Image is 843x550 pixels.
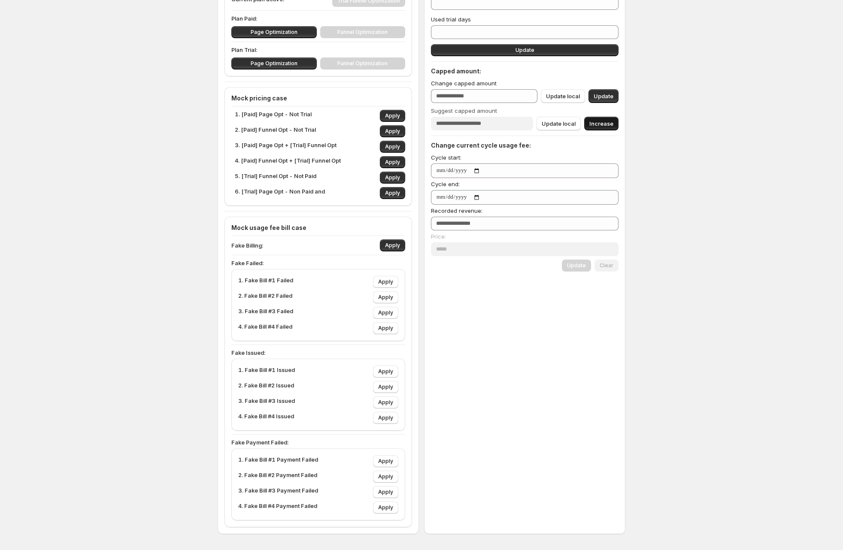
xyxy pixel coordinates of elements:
p: 1. [Paid] Page Opt - Not Trial [235,110,312,122]
span: Apply [378,504,393,511]
span: Increase [589,119,613,128]
p: 1. Fake Bill #1 Issued [238,366,295,378]
p: Plan Trial: [231,45,405,54]
span: Apply [378,309,393,316]
h4: Capped amount: [431,67,619,76]
p: 3. [Paid] Page Opt + [Trial] Funnel Opt [235,141,337,153]
p: 4. Fake Bill #4 Issued [238,412,294,424]
button: Update local [537,117,581,130]
span: Update [516,47,534,54]
span: Apply [378,294,393,301]
p: Plan Paid: [231,14,405,23]
span: Apply [378,414,393,421]
span: Price: [431,233,446,240]
p: Fake Billing: [231,241,263,250]
span: Update local [546,92,580,100]
span: Update [594,92,613,100]
span: Used trial days [431,16,471,23]
p: 4. Fake Bill #4 Failed [238,322,292,334]
span: Apply [385,190,400,196]
h4: Change current cycle usage fee: [431,141,619,150]
span: Change capped amount [431,80,497,87]
span: Update local [542,119,576,128]
button: Apply [373,502,398,514]
span: Apply [378,399,393,406]
span: Suggest capped amount [431,107,497,114]
button: Apply [373,412,398,424]
p: 4. Fake Bill #4 Payment Failed [238,502,317,514]
button: Apply [373,276,398,288]
p: 3. Fake Bill #3 Failed [238,307,293,319]
p: 2. Fake Bill #2 Payment Failed [238,471,317,483]
span: Recorded revenue: [431,207,482,214]
span: Apply [385,159,400,166]
span: Apply [385,112,400,119]
p: 6. [Trial] Page Opt - Non Paid and [235,187,325,199]
button: Apply [373,396,398,408]
button: Apply [380,125,405,137]
h4: Mock usage fee bill case [231,224,405,232]
span: Cycle start: [431,154,461,161]
button: Apply [373,307,398,319]
button: Apply [380,187,405,199]
p: 2. [Paid] Funnel Opt - Not Trial [235,125,316,137]
span: Apply [378,458,393,465]
h4: Mock pricing case [231,94,405,103]
p: 3. Fake Bill #3 Issued [238,396,295,408]
button: Apply [373,486,398,498]
button: Update [588,89,619,103]
p: 2. Fake Bill #2 Issued [238,381,294,393]
button: Apply [373,322,398,334]
button: Apply [373,455,398,467]
span: Apply [378,368,393,375]
button: Apply [380,110,405,122]
span: Apply [385,143,400,150]
span: Cycle end: [431,181,460,187]
button: Apply [380,239,405,251]
button: Apply [380,172,405,184]
button: Apply [373,381,398,393]
span: Apply [385,128,400,135]
p: 5. [Trial] Funnel Opt - Not Paid [235,172,316,184]
button: Apply [380,156,405,168]
p: 4. [Paid] Funnel Opt + [Trial] Funnel Opt [235,156,341,168]
span: Apply [378,325,393,332]
p: Fake Failed: [231,259,405,267]
span: Apply [378,473,393,480]
span: Apply [378,489,393,496]
span: Apply [385,174,400,181]
p: Fake Payment Failed: [231,438,405,447]
span: Page Optimization [251,60,297,67]
button: Apply [373,471,398,483]
span: Apply [385,242,400,249]
p: 3. Fake Bill #3 Payment Failed [238,486,318,498]
button: Apply [373,291,398,303]
button: Increase [584,117,619,130]
button: Apply [380,141,405,153]
p: 2. Fake Bill #2 Failed [238,291,292,303]
button: Apply [373,366,398,378]
span: Page Optimization [251,29,297,36]
p: 1. Fake Bill #1 Payment Failed [238,455,318,467]
button: Page Optimization [231,57,317,70]
button: Page Optimization [231,26,317,38]
p: 1. Fake Bill #1 Failed [238,276,293,288]
span: Apply [378,384,393,390]
p: Fake Issued: [231,348,405,357]
span: Apply [378,278,393,285]
button: Update [431,44,619,56]
button: Update local [541,89,585,103]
